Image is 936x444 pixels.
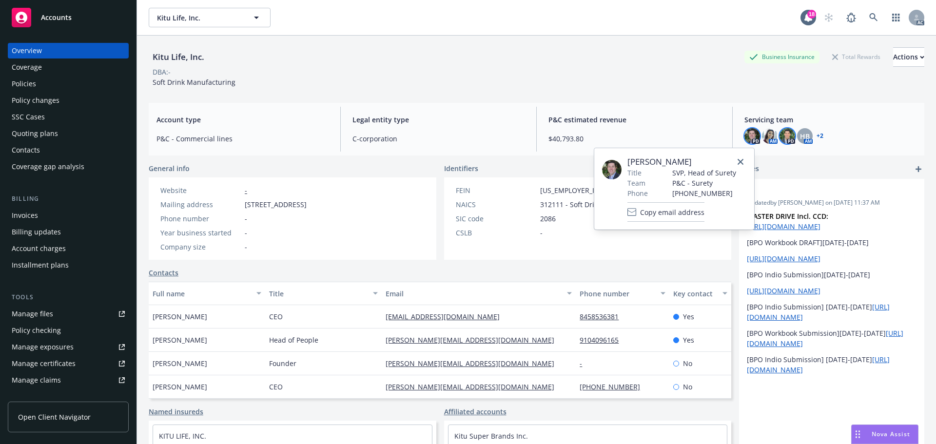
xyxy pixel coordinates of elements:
span: [US_EMPLOYER_IDENTIFICATION_NUMBER] [540,185,680,195]
div: Email [386,289,561,299]
img: photo [780,128,795,144]
span: [PHONE_NUMBER] [672,188,736,198]
img: photo [762,128,778,144]
button: Phone number [576,282,669,305]
span: Yes [683,311,694,322]
div: Coverage [12,59,42,75]
span: Manage exposures [8,339,129,355]
span: - [540,228,543,238]
span: Yes [683,335,694,345]
span: Servicing team [744,115,916,125]
a: Accounts [8,4,129,31]
div: Contacts [12,142,40,158]
a: Report a Bug [841,8,861,27]
div: Title [269,289,367,299]
div: Manage claims [12,372,61,388]
a: Search [864,8,883,27]
p: [BPO Workbook DRAFT][DATE]-[DATE] [747,237,916,248]
div: SSC Cases [12,109,45,125]
a: Policy changes [8,93,129,108]
a: close [735,156,746,168]
div: Drag to move [852,425,864,444]
span: Legal entity type [352,115,525,125]
a: Contacts [149,268,178,278]
span: P&C - Surety [672,178,736,188]
a: [URL][DOMAIN_NAME] [747,286,820,295]
span: Open Client Navigator [18,412,91,422]
a: Contacts [8,142,129,158]
img: photo [744,128,760,144]
span: Head of People [269,335,318,345]
a: Invoices [8,208,129,223]
div: Year business started [160,228,241,238]
div: Manage BORs [12,389,58,405]
div: Phone number [580,289,654,299]
a: Manage certificates [8,356,129,371]
span: HB [800,131,810,141]
a: SSC Cases [8,109,129,125]
a: Coverage gap analysis [8,159,129,174]
p: [BPO Indio Submission][DATE]-[DATE] [747,270,916,280]
button: Copy email address [627,202,704,222]
span: $40,793.80 [548,134,721,144]
span: Accounts [41,14,72,21]
a: - [245,186,247,195]
span: [PERSON_NAME] [153,358,207,368]
a: Manage BORs [8,389,129,405]
div: FEIN [456,185,536,195]
span: SVP, Head of Surety [672,168,736,178]
a: [PHONE_NUMBER] [580,382,648,391]
div: Business Insurance [744,51,819,63]
div: Coverage gap analysis [12,159,84,174]
span: - [747,187,891,197]
button: Email [382,282,576,305]
span: Updated by [PERSON_NAME] on [DATE] 11:37 AM [747,198,916,207]
div: Overview [12,43,42,58]
a: [URL][DOMAIN_NAME] [747,254,820,263]
a: [PERSON_NAME][EMAIL_ADDRESS][DOMAIN_NAME] [386,335,562,345]
span: Copy email address [640,207,704,217]
span: - [245,213,247,224]
a: Manage claims [8,372,129,388]
div: Quoting plans [12,126,58,141]
strong: MASTER DRIVE Incl. CCD: [747,212,828,221]
div: Policies [12,76,36,92]
span: CEO [269,382,283,392]
span: Founder [269,358,296,368]
button: Key contact [669,282,731,305]
span: - [245,242,247,252]
a: [PERSON_NAME][EMAIL_ADDRESS][DOMAIN_NAME] [386,359,562,368]
div: Total Rewards [827,51,885,63]
span: [PERSON_NAME] [153,382,207,392]
div: Invoices [12,208,38,223]
span: [PERSON_NAME] [627,156,736,168]
div: DBA: - [153,67,171,77]
span: P&C estimated revenue [548,115,721,125]
div: Website [160,185,241,195]
p: [BPO Indio Submission] [DATE]-[DATE] [747,302,916,322]
a: Installment plans [8,257,129,273]
div: Account charges [12,241,66,256]
div: Manage files [12,306,53,322]
div: Phone number [160,213,241,224]
a: +2 [817,133,823,139]
a: Coverage [8,59,129,75]
a: add [913,163,924,175]
div: 18 [807,10,816,19]
span: Account type [156,115,329,125]
div: Key contact [673,289,717,299]
div: SIC code [456,213,536,224]
span: C-corporation [352,134,525,144]
span: Kitu Life, Inc. [157,13,241,23]
span: Nova Assist [872,430,910,438]
a: 9104096165 [580,335,626,345]
a: Account charges [8,241,129,256]
div: Billing [8,194,129,204]
div: CSLB [456,228,536,238]
span: No [683,358,692,368]
span: 2086 [540,213,556,224]
a: Billing updates [8,224,129,240]
span: Title [627,168,642,178]
a: Policy checking [8,323,129,338]
div: Billing updates [12,224,61,240]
